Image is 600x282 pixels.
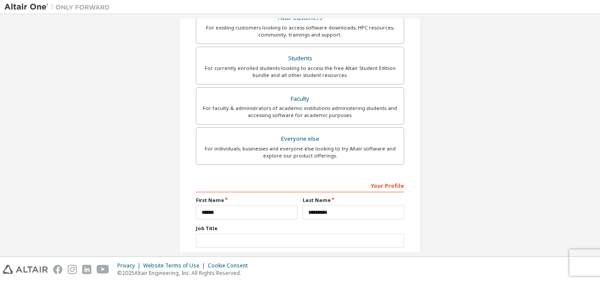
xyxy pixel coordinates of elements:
[4,3,114,11] img: Altair One
[68,265,77,274] img: instagram.svg
[202,24,398,38] div: For existing customers looking to access software downloads, HPC resources, community, trainings ...
[202,65,398,79] div: For currently enrolled students looking to access the free Altair Student Edition bundle and all ...
[143,262,208,269] div: Website Terms of Use
[117,269,253,277] p: © 2025 Altair Engineering, Inc. All Rights Reserved.
[3,265,48,274] img: altair_logo.svg
[202,105,398,119] div: For faculty & administrators of academic institutions administering students and accessing softwa...
[208,262,253,269] div: Cookie Consent
[196,197,297,204] label: First Name
[196,178,404,192] div: Your Profile
[202,93,398,105] div: Faculty
[97,265,109,274] img: youtube.svg
[202,133,398,145] div: Everyone else
[82,265,91,274] img: linkedin.svg
[303,197,404,204] label: Last Name
[53,265,62,274] img: facebook.svg
[202,52,398,65] div: Students
[117,262,143,269] div: Privacy
[202,145,398,159] div: For individuals, businesses and everyone else looking to try Altair software and explore our prod...
[196,225,404,232] label: Job Title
